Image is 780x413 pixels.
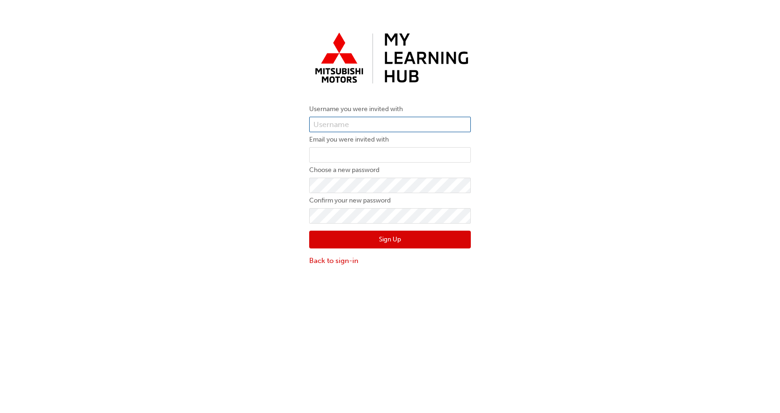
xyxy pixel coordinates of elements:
label: Username you were invited with [309,104,471,115]
label: Choose a new password [309,165,471,176]
a: Back to sign-in [309,255,471,266]
label: Email you were invited with [309,134,471,145]
img: mmal [309,28,471,90]
label: Confirm your new password [309,195,471,206]
input: Username [309,117,471,133]
button: Sign Up [309,231,471,248]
